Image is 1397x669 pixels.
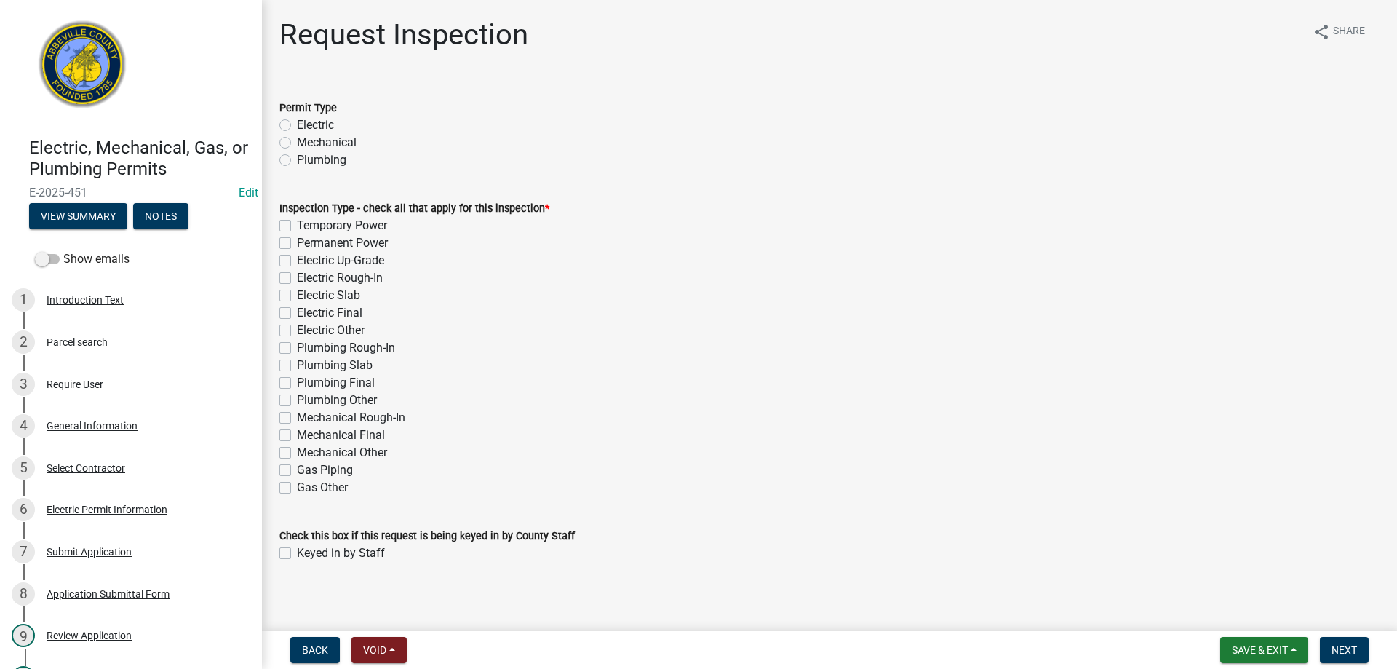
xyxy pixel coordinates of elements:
div: 2 [12,330,35,354]
label: Plumbing Other [297,392,377,409]
h1: Request Inspection [279,17,528,52]
div: 9 [12,624,35,647]
div: Select Contractor [47,463,125,473]
label: Temporary Power [297,217,387,234]
label: Show emails [35,250,130,268]
div: Application Submittal Form [47,589,170,599]
div: 3 [12,373,35,396]
i: share [1313,23,1330,41]
div: 7 [12,540,35,563]
div: Review Application [47,630,132,641]
label: Electric [297,116,334,134]
span: Back [302,644,328,656]
label: Gas Piping [297,462,353,479]
button: Void [351,637,407,663]
wm-modal-confirm: Notes [133,211,188,223]
div: Require User [47,379,103,389]
wm-modal-confirm: Summary [29,211,127,223]
span: Next [1332,644,1357,656]
label: Mechanical Other [297,444,387,462]
img: Abbeville County, South Carolina [29,15,136,122]
label: Inspection Type - check all that apply for this inspection [279,204,549,214]
div: 6 [12,498,35,521]
label: Mechanical [297,134,357,151]
a: Edit [239,186,258,199]
label: Keyed in by Staff [297,545,385,562]
div: Introduction Text [47,295,124,305]
label: Plumbing Slab [297,357,373,374]
span: Share [1333,23,1365,41]
div: Parcel search [47,337,108,347]
div: 8 [12,582,35,606]
div: Electric Permit Information [47,504,167,515]
button: Save & Exit [1220,637,1308,663]
label: Permit Type [279,103,337,114]
span: E-2025-451 [29,186,233,199]
span: Void [363,644,386,656]
div: 4 [12,414,35,438]
div: General Information [47,421,138,431]
label: Electric Slab [297,287,360,304]
label: Electric Other [297,322,365,339]
label: Mechanical Rough-In [297,409,405,427]
wm-modal-confirm: Edit Application Number [239,186,258,199]
button: Next [1320,637,1369,663]
div: 5 [12,456,35,480]
label: Electric Rough-In [297,269,383,287]
label: Gas Other [297,479,348,496]
div: 1 [12,288,35,312]
button: View Summary [29,203,127,229]
label: Electric Up-Grade [297,252,384,269]
button: Back [290,637,340,663]
div: Submit Application [47,547,132,557]
label: Permanent Power [297,234,388,252]
span: Save & Exit [1232,644,1288,656]
button: shareShare [1301,17,1377,46]
button: Notes [133,203,188,229]
label: Electric Final [297,304,362,322]
label: Plumbing Rough-In [297,339,395,357]
h4: Electric, Mechanical, Gas, or Plumbing Permits [29,138,250,180]
label: Plumbing Final [297,374,375,392]
label: Check this box if this request is being keyed in by County Staff [279,531,575,542]
label: Plumbing [297,151,346,169]
label: Mechanical Final [297,427,385,444]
